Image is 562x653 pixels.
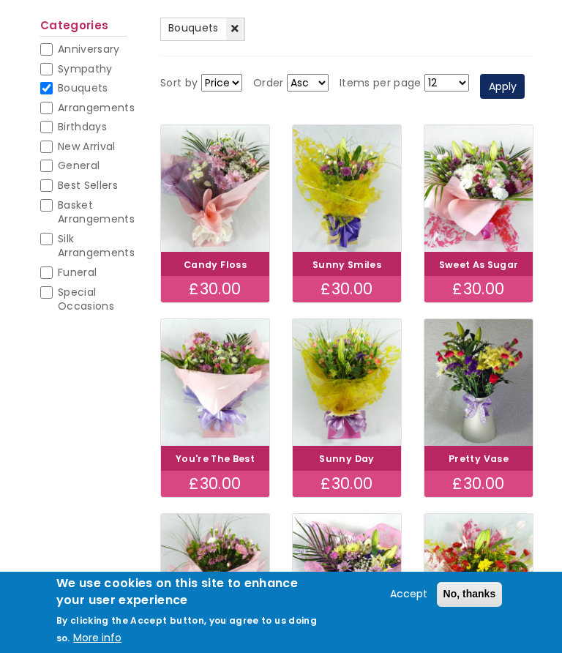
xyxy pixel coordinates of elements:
span: Basket Arrangements [58,198,135,227]
a: Bouquets [160,18,245,41]
span: New Arrival [58,139,116,154]
div: £30.00 [161,276,269,302]
div: £30.00 [293,471,401,497]
button: Accept [384,586,433,603]
a: Sunny Day [319,452,374,465]
label: Order [253,75,284,92]
img: Cheerful [424,514,533,641]
span: Bouquets [58,81,108,95]
span: Sympathy [58,61,113,76]
span: Special Occasions [58,285,114,314]
span: Arrangements [58,100,135,115]
label: Sort by [160,75,198,92]
span: Silk Arrangements [58,231,135,261]
label: Items per page [340,75,421,92]
span: Anniversary [58,42,120,56]
div: £30.00 [424,471,533,497]
h2: Categories [40,19,127,37]
p: By clicking the Accept button, you agree to us doing so. [56,614,317,644]
div: £30.00 [424,276,533,302]
a: You're The Best [176,452,255,465]
img: Beautiful Blush [293,514,401,641]
img: Sweet As Sugar [424,125,533,252]
span: General [58,158,100,173]
img: Candy Floss [161,125,269,252]
img: Pink Teaser [161,514,269,641]
a: Pretty Vase [449,452,509,465]
div: £30.00 [293,276,401,302]
a: Sunny Smiles [312,258,381,271]
button: More info [73,630,121,647]
h2: We use cookies on this site to enhance your user experience [56,575,326,608]
img: Sunny Smiles [293,125,401,252]
a: Candy Floss [184,258,247,271]
img: Sunny Day [293,319,401,446]
div: £30.00 [161,471,269,497]
span: Best Sellers [58,178,118,193]
img: Pretty Vase [424,319,533,446]
span: Birthdays [58,119,107,134]
span: Funeral [58,265,97,280]
button: No, thanks [437,582,503,607]
img: You're The Best [161,319,269,446]
button: Apply [480,74,525,99]
span: Bouquets [168,20,219,35]
a: Sweet As Sugar [439,258,519,271]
